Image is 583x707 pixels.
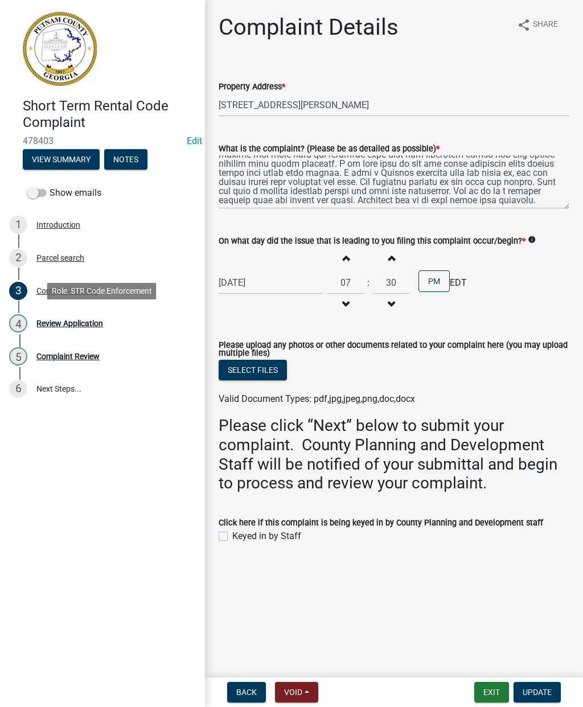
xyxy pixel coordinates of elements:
div: 5 [9,347,27,365]
h1: Complaint Details [219,14,399,41]
span: 478403 [23,135,182,146]
div: : [364,276,373,290]
button: shareShare [508,14,567,36]
span: Valid Document Types: pdf,jpg,jpeg,png,doc,docx [219,393,415,404]
button: Void [275,682,318,702]
div: 1 [9,216,27,234]
input: mm/dd/yyyy [219,271,323,294]
label: Please upload any photos or other documents related to your complaint here (you may upload multip... [219,342,569,358]
div: Complaint Details [36,287,98,295]
button: Update [514,682,561,702]
span: Share [533,18,558,32]
button: Exit [474,682,509,702]
div: Complaint Review [36,352,100,360]
div: Introduction [36,221,80,229]
label: Show emails [27,186,101,200]
div: 2 [9,249,27,267]
div: Parcel search [36,254,84,262]
button: Back [227,682,266,702]
label: Keyed in by Staff [232,529,301,543]
i: share [517,18,531,32]
span: Back [236,688,257,697]
label: Click here if this complaint is being keyed in by County Planning and Development staff [219,519,543,527]
h3: Please click “Next” below to submit your complaint. County Planning and Development Staff will be... [219,416,569,492]
button: PM [418,270,450,292]
label: On what day did the issue that is leading to you filing this complaint occur/begin? [219,237,525,245]
wm-modal-confirm: Edit Application Number [187,135,202,146]
button: Notes [104,149,147,170]
i: info [528,236,536,244]
div: 3 [9,282,27,300]
h4: Short Term Rental Code Complaint [23,98,196,131]
img: Putnam County, Georgia [23,12,97,86]
div: Review Application [36,319,103,327]
span: Update [523,688,552,697]
a: Edit [187,135,202,146]
div: 4 [9,314,27,332]
input: Minutes [373,271,409,294]
span: EDT [450,276,467,290]
div: Role: STR Code Enforcement [47,283,157,299]
label: What is the complaint? (Please be as detailed as possible) [219,145,440,153]
button: Select files [219,360,287,380]
wm-modal-confirm: Summary [23,155,100,165]
label: Property Address [219,83,285,91]
div: 6 [9,380,27,398]
span: Void [284,688,302,697]
wm-modal-confirm: Notes [104,155,147,165]
button: View Summary [23,149,100,170]
input: Hours [327,271,364,294]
